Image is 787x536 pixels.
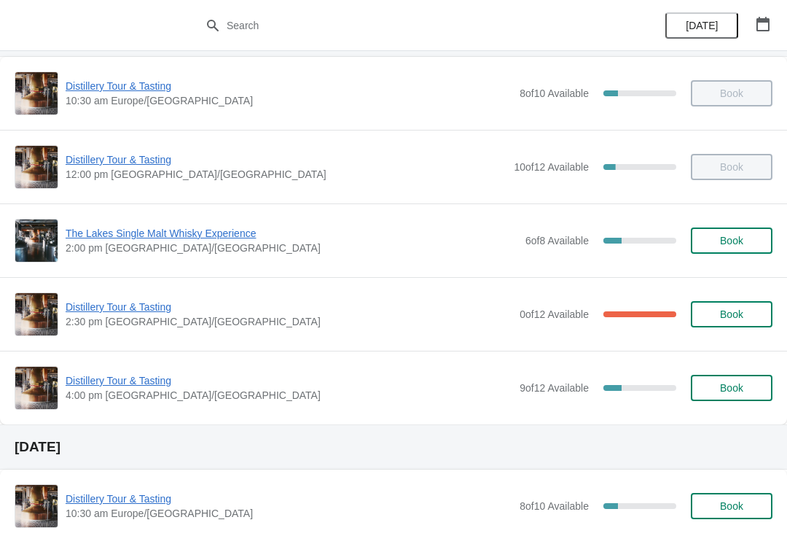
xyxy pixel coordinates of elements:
span: Distillery Tour & Tasting [66,152,506,167]
span: 9 of 12 Available [520,382,589,394]
span: 2:00 pm [GEOGRAPHIC_DATA]/[GEOGRAPHIC_DATA] [66,241,518,255]
span: Distillery Tour & Tasting [66,79,512,93]
button: Book [691,301,772,327]
img: Distillery Tour & Tasting | | 10:30 am Europe/London [15,485,58,527]
span: 4:00 pm [GEOGRAPHIC_DATA]/[GEOGRAPHIC_DATA] [66,388,512,403]
span: 6 of 8 Available [525,235,589,246]
h2: [DATE] [15,440,772,454]
span: The Lakes Single Malt Whisky Experience [66,226,518,241]
span: 10:30 am Europe/[GEOGRAPHIC_DATA] [66,93,512,108]
input: Search [226,12,590,39]
span: Book [720,308,743,320]
span: 8 of 10 Available [520,500,589,512]
span: 2:30 pm [GEOGRAPHIC_DATA]/[GEOGRAPHIC_DATA] [66,314,512,329]
span: Book [720,500,743,512]
img: Distillery Tour & Tasting | | 12:00 pm Europe/London [15,146,58,188]
button: Book [691,375,772,401]
span: 8 of 10 Available [520,88,589,99]
img: The Lakes Single Malt Whisky Experience | | 2:00 pm Europe/London [15,220,58,262]
button: [DATE] [665,12,738,39]
span: [DATE] [686,20,718,31]
img: Distillery Tour & Tasting | | 4:00 pm Europe/London [15,367,58,409]
button: Book [691,228,772,254]
span: Book [720,382,743,394]
span: Distillery Tour & Tasting [66,492,512,506]
button: Book [691,493,772,519]
span: 10 of 12 Available [514,161,589,173]
img: Distillery Tour & Tasting | | 2:30 pm Europe/London [15,293,58,335]
span: 12:00 pm [GEOGRAPHIC_DATA]/[GEOGRAPHIC_DATA] [66,167,506,182]
span: 0 of 12 Available [520,308,589,320]
span: Distillery Tour & Tasting [66,300,512,314]
img: Distillery Tour & Tasting | | 10:30 am Europe/London [15,72,58,114]
span: 10:30 am Europe/[GEOGRAPHIC_DATA] [66,506,512,521]
span: Distillery Tour & Tasting [66,373,512,388]
span: Book [720,235,743,246]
